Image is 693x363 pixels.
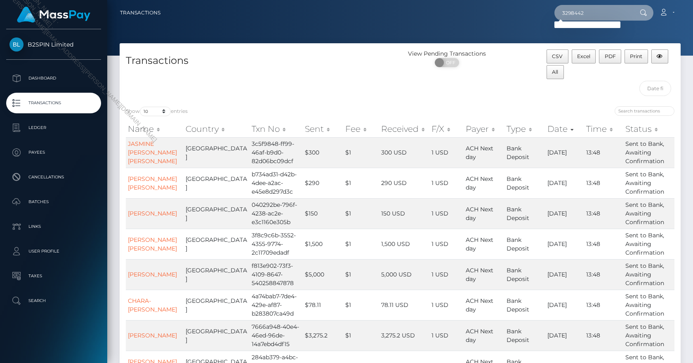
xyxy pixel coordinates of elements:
td: $1 [343,229,379,259]
td: Bank Deposit [504,168,545,198]
p: Ledger [9,122,98,134]
a: Taxes [6,266,101,286]
img: MassPay Logo [17,7,90,23]
td: 150 USD [379,198,429,229]
span: ACH Next day [466,145,493,161]
td: [GEOGRAPHIC_DATA] [184,320,250,351]
span: ACH Next day [466,175,493,191]
span: B2SPIN Limited [6,41,101,48]
a: Links [6,216,101,237]
td: Sent to Bank, Awaiting Confirmation [623,198,674,229]
a: JASMINE [PERSON_NAME] [PERSON_NAME] [128,140,177,165]
td: $1 [343,137,379,168]
label: Show entries [126,107,188,116]
td: $5,000 [303,259,343,290]
img: B2SPIN Limited [9,37,24,52]
td: $1 [343,290,379,320]
td: $78.11 [303,290,343,320]
td: $1,500 [303,229,343,259]
td: 1 USD [429,168,464,198]
td: $290 [303,168,343,198]
td: 1 USD [429,320,464,351]
td: $1 [343,320,379,351]
a: [PERSON_NAME] [128,210,177,217]
td: 13:48 [584,137,623,168]
td: 3,275.2 USD [379,320,429,351]
th: Name: activate to sort column ascending [126,121,184,137]
span: ACH Next day [466,328,493,344]
td: Sent to Bank, Awaiting Confirmation [623,259,674,290]
div: View Pending Transactions [400,49,494,58]
span: OFF [439,58,460,67]
span: Print [630,53,642,59]
button: CSV [547,49,568,63]
td: Sent to Bank, Awaiting Confirmation [623,320,674,351]
button: Column visibility [651,49,668,63]
span: PDF [605,53,616,59]
td: $1 [343,198,379,229]
button: PDF [599,49,621,63]
input: Date filter [639,81,672,96]
span: CSV [552,53,563,59]
p: Payees [9,146,98,159]
p: Transactions [9,97,98,109]
td: $1 [343,259,379,290]
a: Dashboard [6,68,101,89]
td: 300 USD [379,137,429,168]
a: [PERSON_NAME] [128,271,177,278]
a: [PERSON_NAME] [PERSON_NAME] [128,175,177,191]
p: Batches [9,196,98,208]
a: Transactions [120,4,160,21]
td: [DATE] [545,290,585,320]
td: 13:48 [584,168,623,198]
span: ACH Next day [466,297,493,313]
th: Time: activate to sort column ascending [584,121,623,137]
td: $300 [303,137,343,168]
a: Search [6,290,101,311]
h4: Transactions [126,54,394,68]
p: User Profile [9,245,98,258]
td: 1,500 USD [379,229,429,259]
a: Ledger [6,117,101,138]
td: 4a74bab7-7de4-429e-af87-b283807ca49d [250,290,303,320]
p: Cancellations [9,171,98,183]
td: 78.11 USD [379,290,429,320]
td: 1 USD [429,229,464,259]
select: Showentries [140,107,171,116]
td: Bank Deposit [504,290,545,320]
th: Txn No: activate to sort column ascending [250,121,303,137]
a: CHARA-[PERSON_NAME] [128,297,177,313]
th: Country: activate to sort column ascending [184,121,250,137]
th: Fee: activate to sort column ascending [343,121,379,137]
td: [DATE] [545,320,585,351]
th: F/X: activate to sort column ascending [429,121,464,137]
td: 1 USD [429,198,464,229]
input: Search transactions [615,106,674,116]
td: [GEOGRAPHIC_DATA] [184,137,250,168]
a: Batches [6,192,101,212]
td: 1 USD [429,259,464,290]
td: 3f8c9c6b-3552-4355-9774-2c11709edadf [250,229,303,259]
p: Search [9,295,98,307]
span: ACH Next day [466,206,493,222]
td: [GEOGRAPHIC_DATA] [184,259,250,290]
p: Taxes [9,270,98,282]
td: f813e902-73f3-4109-8647-540258847878 [250,259,303,290]
button: All [547,65,564,79]
td: 13:48 [584,198,623,229]
td: 13:48 [584,229,623,259]
td: 5,000 USD [379,259,429,290]
th: Payer: activate to sort column ascending [464,121,504,137]
a: [PERSON_NAME] [128,332,177,339]
td: 3c5f9848-ff99-46af-b9d0-82d06bc09dcf [250,137,303,168]
input: Search... [554,5,632,21]
td: Bank Deposit [504,198,545,229]
button: Excel [572,49,596,63]
td: 7666a948-40e4-46ed-96de-14a7ebd4df15 [250,320,303,351]
td: $3,275.2 [303,320,343,351]
p: Dashboard [9,72,98,84]
th: Type: activate to sort column ascending [504,121,545,137]
a: Transactions [6,93,101,113]
th: Status: activate to sort column ascending [623,121,674,137]
td: [GEOGRAPHIC_DATA] [184,198,250,229]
